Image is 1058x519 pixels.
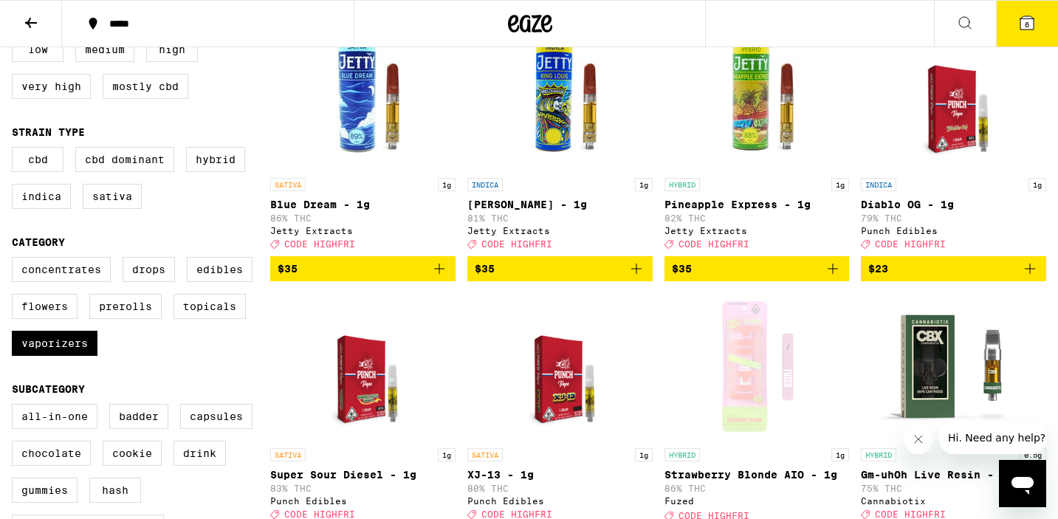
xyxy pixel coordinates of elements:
legend: Category [12,236,65,248]
a: Open page for Blue Dream - 1g from Jetty Extracts [270,23,456,256]
label: Concentrates [12,257,111,282]
p: Pineapple Express - 1g [664,199,850,210]
img: Punch Edibles - XJ-13 - 1g [503,293,617,441]
button: Add to bag [861,256,1046,281]
label: Cookie [103,441,162,466]
label: Chocolate [12,441,91,466]
a: Open page for Pineapple Express - 1g from Jetty Extracts [664,23,850,256]
div: Punch Edibles [861,226,1046,236]
p: 1g [831,448,849,461]
p: 1g [438,448,456,461]
label: Very High [12,74,91,99]
div: Cannabiotix [861,496,1046,506]
legend: Subcategory [12,383,85,395]
label: Badder [109,404,168,429]
p: 86% THC [664,484,850,493]
p: Gm-uhOh Live Resin - 0.5g [861,469,1046,481]
button: 6 [996,1,1058,47]
p: Strawberry Blonde AIO - 1g [664,469,850,481]
label: Vaporizers [12,331,97,356]
p: SATIVA [270,178,306,191]
a: Open page for Diablo OG - 1g from Punch Edibles [861,23,1046,256]
p: INDICA [467,178,503,191]
p: 1g [438,178,456,191]
div: Punch Edibles [270,496,456,506]
label: Low [12,37,63,62]
p: HYBRID [664,448,700,461]
label: Edibles [187,257,253,282]
label: Indica [12,184,71,209]
p: SATIVA [467,448,503,461]
iframe: Button to launch messaging window [999,460,1046,507]
p: 86% THC [270,213,456,223]
label: High [146,37,198,62]
p: [PERSON_NAME] - 1g [467,199,653,210]
p: 1g [1028,178,1046,191]
p: 75% THC [861,484,1046,493]
label: All-In-One [12,404,97,429]
span: $23 [868,263,888,275]
p: Blue Dream - 1g [270,199,456,210]
div: Jetty Extracts [664,226,850,236]
span: CODE HIGHFRI [284,239,355,249]
label: CBD [12,147,63,172]
img: Jetty Extracts - Blue Dream - 1g [289,23,436,171]
span: $35 [278,263,298,275]
a: Open page for King Louis - 1g from Jetty Extracts [467,23,653,256]
p: 1g [635,448,653,461]
button: Add to bag [467,256,653,281]
label: Mostly CBD [103,74,188,99]
p: 80% THC [467,484,653,493]
p: HYBRID [664,178,700,191]
p: SATIVA [270,448,306,461]
p: Super Sour Diesel - 1g [270,469,456,481]
span: CODE HIGHFRI [679,239,749,249]
span: $35 [672,263,692,275]
label: Prerolls [89,294,162,319]
div: Punch Edibles [467,496,653,506]
p: 81% THC [467,213,653,223]
label: Capsules [180,404,253,429]
p: 1g [635,178,653,191]
button: Add to bag [270,256,456,281]
img: Cannabiotix - Gm-uhOh Live Resin - 0.5g [880,293,1028,441]
iframe: Message from company [939,422,1046,454]
p: 1g [831,178,849,191]
label: Hybrid [186,147,245,172]
p: HYBRID [861,448,896,461]
label: Topicals [174,294,246,319]
span: CODE HIGHFRI [481,239,552,249]
span: $35 [475,263,495,275]
p: XJ-13 - 1g [467,469,653,481]
img: Jetty Extracts - Pineapple Express - 1g [683,23,831,171]
p: 83% THC [270,484,456,493]
p: 82% THC [664,213,850,223]
legend: Strain Type [12,126,85,138]
label: CBD Dominant [75,147,174,172]
label: Flowers [12,294,78,319]
iframe: Close message [904,425,933,454]
span: 6 [1025,20,1029,29]
div: Jetty Extracts [467,226,653,236]
img: Punch Edibles - Diablo OG - 1g [896,23,1011,171]
div: Fuzed [664,496,850,506]
div: Jetty Extracts [270,226,456,236]
img: Jetty Extracts - King Louis - 1g [486,23,633,171]
span: CODE HIGHFRI [875,239,946,249]
p: 0.5g [1020,448,1046,461]
label: Sativa [83,184,142,209]
label: Drink [174,441,226,466]
img: Punch Edibles - Super Sour Diesel - 1g [306,293,420,441]
label: Drops [123,257,175,282]
p: 79% THC [861,213,1046,223]
label: Hash [89,478,141,503]
p: INDICA [861,178,896,191]
p: Diablo OG - 1g [861,199,1046,210]
label: Gummies [12,478,78,503]
button: Add to bag [664,256,850,281]
label: Medium [75,37,134,62]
